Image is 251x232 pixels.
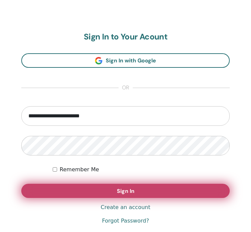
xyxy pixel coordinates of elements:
[117,187,134,195] span: Sign In
[53,166,230,174] div: Keep me authenticated indefinitely or until I manually logout
[21,184,230,198] button: Sign In
[106,57,156,64] span: Sign In with Google
[60,166,99,174] label: Remember Me
[21,53,230,68] a: Sign In with Google
[21,32,230,42] h2: Sign In to Your Acount
[119,84,133,92] span: or
[101,203,150,211] a: Create an account
[102,217,149,225] a: Forgot Password?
